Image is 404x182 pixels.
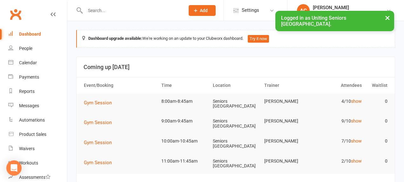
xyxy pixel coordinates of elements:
button: Gym Session [84,139,116,146]
td: 9/10 [313,114,364,129]
td: 0 [365,134,390,149]
span: Gym Session [84,100,112,106]
th: Location [210,77,261,94]
div: We're working on an update to your Clubworx dashboard. [76,30,395,48]
td: 8:00am-8:45am [158,94,210,109]
td: [PERSON_NAME] [261,134,313,149]
button: Add [189,5,216,16]
div: Uniting Seniors [GEOGRAPHIC_DATA] [313,10,386,16]
a: Messages [8,99,67,113]
td: 0 [365,94,390,109]
div: Workouts [19,160,38,165]
div: People [19,46,32,51]
a: show [351,158,362,164]
a: Payments [8,70,67,84]
h3: Coming up [DATE] [84,64,388,70]
td: 2/10 [313,154,364,169]
td: 11:00am-11:45am [158,154,210,169]
button: Gym Session [84,119,116,126]
div: Reports [19,89,35,94]
div: Product Sales [19,132,46,137]
a: Workouts [8,156,67,170]
div: Automations [19,117,45,122]
a: Product Sales [8,127,67,142]
div: Calendar [19,60,37,65]
a: Reports [8,84,67,99]
a: Waivers [8,142,67,156]
span: Gym Session [84,140,112,145]
td: 0 [365,154,390,169]
a: show [351,138,362,143]
th: Waitlist [365,77,390,94]
span: Logged in as Uniting Seniors [GEOGRAPHIC_DATA]. [281,15,346,27]
div: Waivers [19,146,35,151]
td: [PERSON_NAME] [261,154,313,169]
input: Search... [83,6,180,15]
td: 9:00am-9:45am [158,114,210,129]
th: Event/Booking [81,77,158,94]
button: Gym Session [84,99,116,107]
td: Seniors [GEOGRAPHIC_DATA] [210,114,261,134]
td: [PERSON_NAME] [261,94,313,109]
div: Assessments [19,175,50,180]
button: × [382,11,393,24]
td: 4/10 [313,94,364,109]
th: Time [158,77,210,94]
button: Gym Session [84,159,116,166]
a: Dashboard [8,27,67,41]
span: Gym Session [84,160,112,165]
a: show [351,99,362,104]
td: 10:00am-10:45am [158,134,210,149]
span: Add [200,8,208,13]
div: Dashboard [19,31,41,37]
a: Clubworx [8,6,24,22]
span: Gym Session [84,120,112,125]
th: Trainer [261,77,313,94]
span: Settings [242,3,259,17]
a: Calendar [8,56,67,70]
div: AC [297,4,310,17]
strong: Dashboard upgrade available: [88,36,142,41]
th: Attendees [313,77,364,94]
td: 0 [365,114,390,129]
a: show [351,118,362,123]
div: Messages [19,103,39,108]
td: 7/10 [313,134,364,149]
div: [PERSON_NAME] [313,5,386,10]
td: Seniors [GEOGRAPHIC_DATA] [210,134,261,154]
div: Open Intercom Messenger [6,160,22,176]
td: [PERSON_NAME] [261,114,313,129]
button: Try it now [248,35,269,43]
td: Seniors [GEOGRAPHIC_DATA] [210,94,261,114]
td: Seniors [GEOGRAPHIC_DATA] [210,154,261,174]
div: Payments [19,74,39,80]
a: Automations [8,113,67,127]
a: People [8,41,67,56]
